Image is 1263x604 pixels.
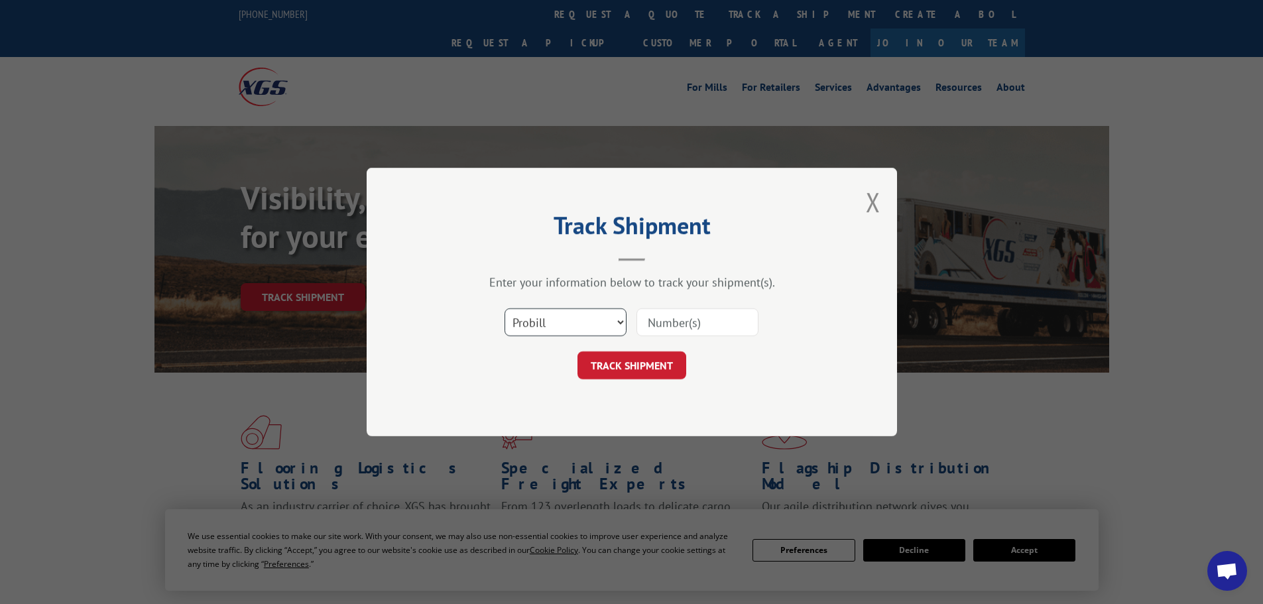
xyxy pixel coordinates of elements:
[636,308,758,336] input: Number(s)
[1207,551,1247,591] div: Open chat
[577,351,686,379] button: TRACK SHIPMENT
[866,184,880,219] button: Close modal
[433,216,831,241] h2: Track Shipment
[433,274,831,290] div: Enter your information below to track your shipment(s).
